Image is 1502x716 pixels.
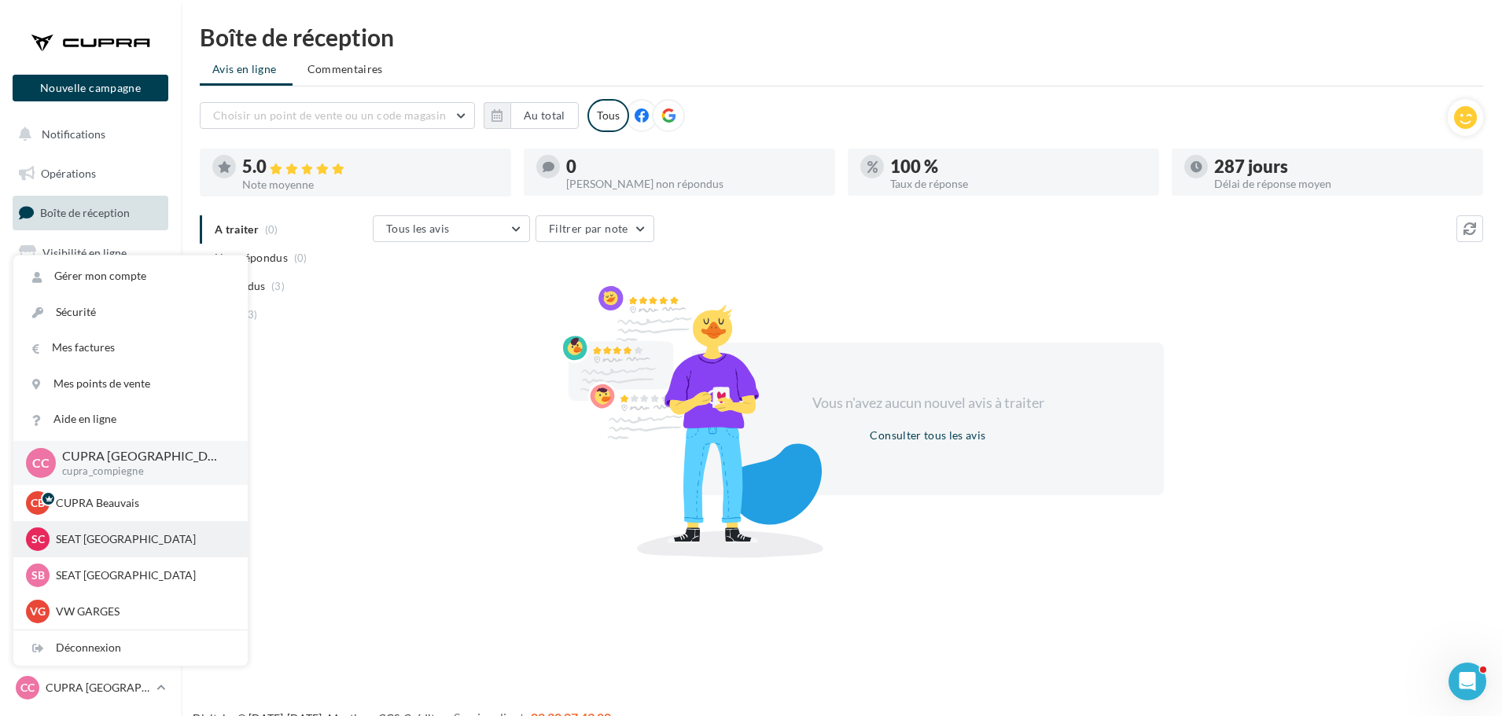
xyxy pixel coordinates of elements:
button: Nouvelle campagne [13,75,168,101]
p: cupra_compiegne [62,464,223,479]
span: Tous les avis [386,222,450,235]
button: Filtrer par note [536,215,654,242]
span: (0) [294,252,307,264]
div: 5.0 [242,158,499,176]
a: Campagnes [9,276,171,309]
span: SB [31,567,45,583]
a: Boîte de réception [9,196,171,229]
div: Tous [587,99,629,132]
span: Boîte de réception [40,206,130,219]
a: CC CUPRA [GEOGRAPHIC_DATA] [13,673,168,703]
button: Notifications [9,118,165,151]
div: Vous n'avez aucun nouvel avis à traiter [793,393,1063,413]
span: Visibilité en ligne [42,246,127,259]
div: Taux de réponse [890,178,1147,189]
a: Gérer mon compte [13,259,248,294]
span: (3) [245,308,258,321]
a: Aide en ligne [13,402,248,437]
span: (3) [271,280,285,292]
button: Consulter tous les avis [863,426,992,445]
button: Au total [484,102,579,129]
div: [PERSON_NAME] non répondus [566,178,823,189]
p: SEAT [GEOGRAPHIC_DATA] [56,531,229,547]
button: Tous les avis [373,215,530,242]
p: SEAT [GEOGRAPHIC_DATA] [56,567,229,583]
div: 100 % [890,158,1147,175]
a: Mes factures [13,330,248,365]
p: CUPRA [GEOGRAPHIC_DATA] [46,680,150,696]
div: Note moyenne [242,179,499,190]
div: Boîte de réception [200,25,1483,49]
a: Sécurité [13,295,248,330]
button: Au total [510,102,579,129]
div: Déconnexion [13,630,248,666]
div: 0 [566,158,823,175]
a: Visibilité en ligne [9,237,171,270]
p: CUPRA Beauvais [56,495,229,511]
span: CC [20,680,35,696]
a: Calendrier [9,393,171,426]
a: Campagnes DataOnDemand [9,484,171,531]
iframe: Intercom live chat [1449,663,1486,700]
a: Contacts [9,314,171,347]
a: Mes points de vente [13,366,248,402]
span: SC [31,531,45,547]
a: PLV et print personnalisable [9,431,171,478]
span: Commentaires [307,61,383,77]
span: Notifications [42,127,105,141]
a: Opérations [9,157,171,190]
p: CUPRA [GEOGRAPHIC_DATA] [62,447,223,465]
div: Délai de réponse moyen [1214,178,1471,189]
button: Choisir un point de vente ou un code magasin [200,102,475,129]
p: VW GARGES [56,604,229,619]
span: Opérations [41,167,96,180]
span: Non répondus [215,250,288,266]
span: CC [32,453,50,472]
div: 287 jours [1214,158,1471,175]
a: Médiathèque [9,354,171,387]
span: Choisir un point de vente ou un code magasin [213,108,446,122]
span: CB [31,495,45,511]
span: VG [30,604,46,619]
